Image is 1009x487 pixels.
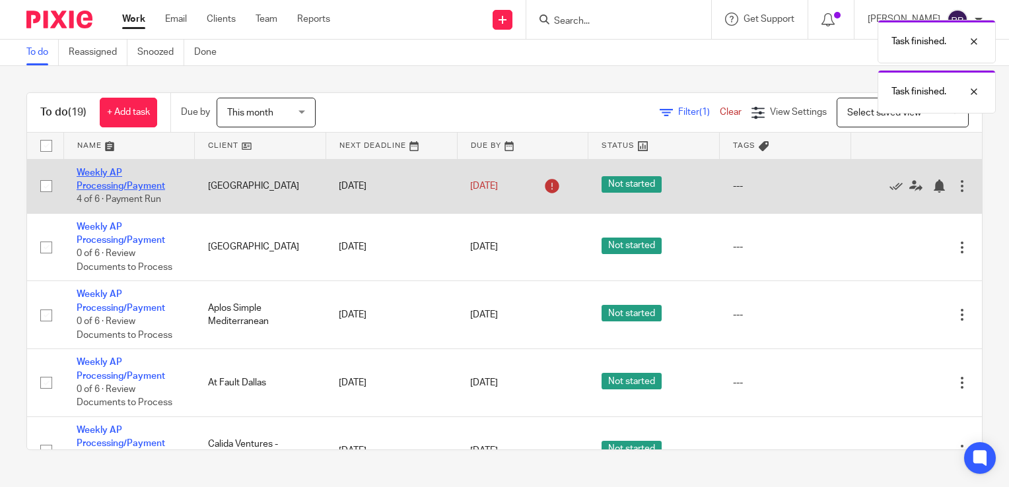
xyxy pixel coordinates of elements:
span: [DATE] [470,243,498,252]
a: Weekly AP Processing/Payment [77,222,165,245]
a: Reports [297,13,330,26]
img: Pixie [26,11,92,28]
a: Reassigned [69,40,127,65]
a: Weekly AP Processing/Payment [77,168,165,191]
a: Weekly AP Processing/Payment [77,358,165,380]
a: Weekly AP Processing/Payment [77,426,165,448]
td: [DATE] [326,159,457,213]
div: --- [733,376,838,389]
span: 0 of 6 · Review Documents to Process [77,385,172,408]
td: [DATE] [326,281,457,349]
td: [DATE] [326,417,457,485]
p: Task finished. [891,35,946,48]
span: Select saved view [847,108,921,117]
td: Aplos Simple Mediterranean [195,281,326,349]
span: Not started [602,176,662,193]
span: Not started [602,305,662,321]
td: [DATE] [326,349,457,417]
a: + Add task [100,98,157,127]
a: Clients [207,13,236,26]
td: [GEOGRAPHIC_DATA] [195,213,326,281]
div: --- [733,240,838,253]
span: 0 of 6 · Review Documents to Process [77,317,172,340]
td: [DATE] [326,213,457,281]
span: 0 of 6 · Review Documents to Process [77,249,172,273]
span: Tags [733,142,755,149]
span: Not started [602,373,662,389]
span: [DATE] [470,446,498,455]
a: Team [256,13,277,26]
span: [DATE] [470,181,498,191]
p: Due by [181,106,210,119]
span: [DATE] [470,378,498,387]
a: Done [194,40,226,65]
div: --- [733,179,838,193]
div: --- [733,444,838,457]
span: Not started [602,238,662,254]
span: This month [227,108,273,117]
a: Work [122,13,145,26]
a: Email [165,13,187,26]
img: svg%3E [947,9,968,30]
p: Task finished. [891,85,946,98]
td: Calida Ventures - [PERSON_NAME] [195,417,326,485]
span: Not started [602,441,662,457]
a: Mark as done [889,179,909,193]
a: Snoozed [137,40,184,65]
a: To do [26,40,59,65]
a: Weekly AP Processing/Payment [77,290,165,312]
span: [DATE] [470,310,498,319]
td: At Fault Dallas [195,349,326,417]
span: 4 of 6 · Payment Run [77,195,161,204]
div: --- [733,308,838,321]
span: (19) [68,107,87,117]
td: [GEOGRAPHIC_DATA] [195,159,326,213]
h1: To do [40,106,87,119]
